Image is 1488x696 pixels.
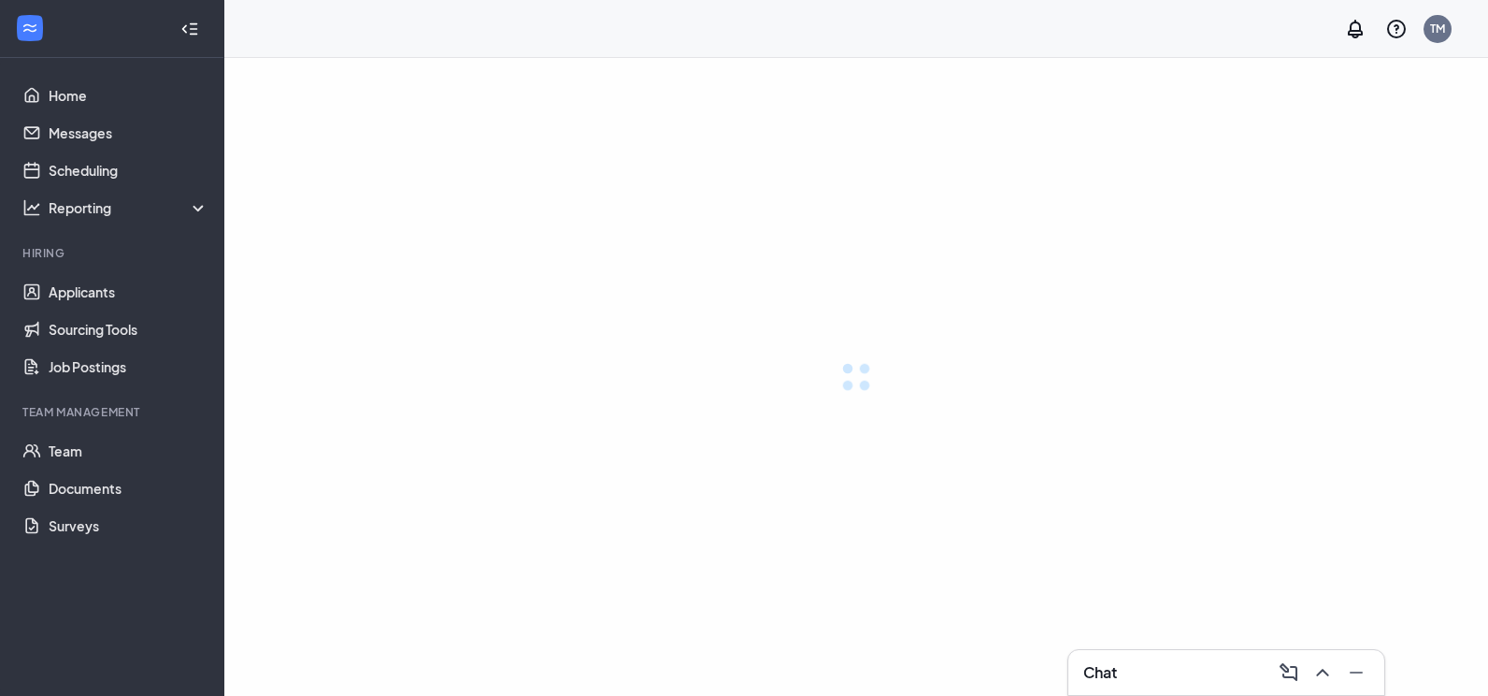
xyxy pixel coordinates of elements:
[1345,661,1367,684] svg: Minimize
[1430,21,1445,36] div: TM
[1306,658,1336,688] button: ChevronUp
[22,404,205,420] div: Team Management
[49,507,208,544] a: Surveys
[49,311,208,348] a: Sourcing Tools
[21,19,39,37] svg: WorkstreamLogo
[49,470,208,507] a: Documents
[1272,658,1302,688] button: ComposeMessage
[49,348,208,385] a: Job Postings
[49,152,208,189] a: Scheduling
[1311,661,1334,684] svg: ChevronUp
[49,273,208,311] a: Applicants
[1385,18,1408,40] svg: QuestionInfo
[1083,662,1117,683] h3: Chat
[1344,18,1366,40] svg: Notifications
[22,245,205,261] div: Hiring
[49,77,208,114] a: Home
[180,20,199,38] svg: Collapse
[1339,658,1369,688] button: Minimize
[22,198,41,217] svg: Analysis
[1278,661,1300,684] svg: ComposeMessage
[49,198,209,217] div: Reporting
[49,432,208,470] a: Team
[49,114,208,152] a: Messages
